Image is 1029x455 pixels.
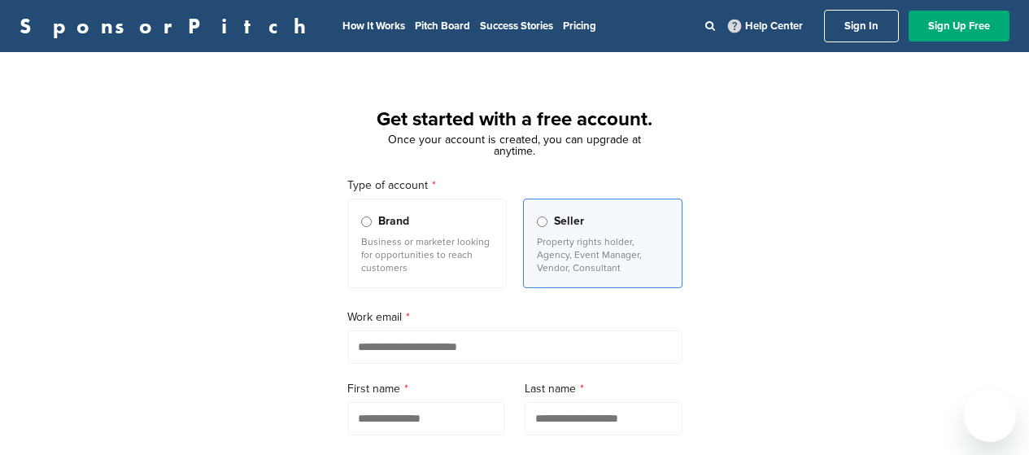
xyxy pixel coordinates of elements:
[388,133,641,158] span: Once your account is created, you can upgrade at anytime.
[415,20,470,33] a: Pitch Board
[525,380,682,398] label: Last name
[554,212,584,230] span: Seller
[347,308,682,326] label: Work email
[328,105,702,134] h1: Get started with a free account.
[342,20,405,33] a: How It Works
[824,10,899,42] a: Sign In
[361,235,493,274] p: Business or marketer looking for opportunities to reach customers
[378,212,409,230] span: Brand
[537,217,547,227] input: Seller Property rights holder, Agency, Event Manager, Vendor, Consultant
[909,11,1009,42] a: Sign Up Free
[964,390,1016,442] iframe: Bouton de lancement de la fenêtre de messagerie
[480,20,553,33] a: Success Stories
[361,217,372,227] input: Brand Business or marketer looking for opportunities to reach customers
[537,235,669,274] p: Property rights holder, Agency, Event Manager, Vendor, Consultant
[563,20,596,33] a: Pricing
[725,16,806,36] a: Help Center
[347,380,505,398] label: First name
[20,15,316,37] a: SponsorPitch
[347,177,682,195] label: Type of account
